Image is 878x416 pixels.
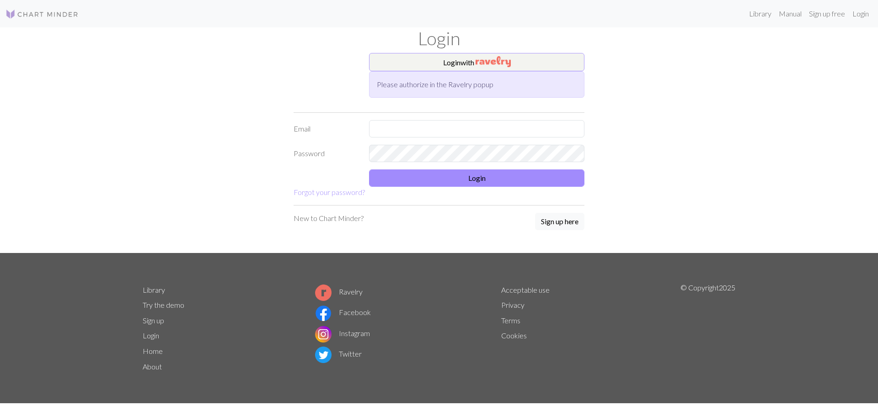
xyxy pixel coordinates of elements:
[745,5,775,23] a: Library
[288,120,364,137] label: Email
[315,308,371,316] a: Facebook
[143,362,162,371] a: About
[143,316,164,325] a: Sign up
[315,326,332,342] img: Instagram logo
[849,5,873,23] a: Login
[501,300,525,309] a: Privacy
[315,284,332,301] img: Ravelry logo
[501,316,520,325] a: Terms
[5,9,79,20] img: Logo
[315,287,363,296] a: Ravelry
[775,5,805,23] a: Manual
[476,56,511,67] img: Ravelry
[143,300,184,309] a: Try the demo
[369,53,584,71] button: Loginwith
[680,282,735,374] p: © Copyright 2025
[137,27,741,49] h1: Login
[501,285,550,294] a: Acceptable use
[315,329,370,337] a: Instagram
[143,331,159,340] a: Login
[535,213,584,230] button: Sign up here
[315,305,332,321] img: Facebook logo
[294,213,364,224] p: New to Chart Minder?
[501,331,527,340] a: Cookies
[535,213,584,231] a: Sign up here
[315,347,332,363] img: Twitter logo
[369,71,584,98] div: Please authorize in the Ravelry popup
[288,145,364,162] label: Password
[143,285,165,294] a: Library
[315,349,362,358] a: Twitter
[805,5,849,23] a: Sign up free
[143,347,163,355] a: Home
[294,188,365,196] a: Forgot your password?
[369,169,584,187] button: Login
